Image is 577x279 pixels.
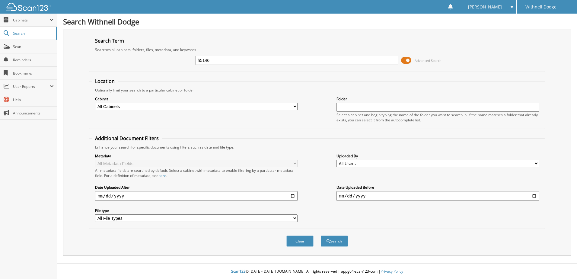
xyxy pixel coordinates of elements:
div: Select a cabinet and begin typing the name of the folder you want to search in. If the name match... [336,112,539,123]
span: Scan [13,44,54,49]
span: Bookmarks [13,71,54,76]
a: Privacy Policy [381,269,403,274]
label: Uploaded By [336,153,539,159]
span: Withnell Dodge [525,5,556,9]
input: start [95,191,298,201]
span: Reminders [13,57,54,63]
span: Announcements [13,111,54,116]
span: Cabinets [13,18,49,23]
legend: Additional Document Filters [92,135,162,142]
legend: Location [92,78,118,85]
span: Scan123 [231,269,246,274]
legend: Search Term [92,37,127,44]
h1: Search Withnell Dodge [63,17,571,27]
iframe: Chat Widget [547,250,577,279]
label: File type [95,208,298,213]
span: User Reports [13,84,49,89]
span: Advanced Search [415,58,442,63]
button: Clear [286,236,314,247]
span: Help [13,97,54,102]
span: Search [13,31,53,36]
label: Cabinet [95,96,298,101]
span: [PERSON_NAME] [468,5,502,9]
button: Search [321,236,348,247]
div: © [DATE]-[DATE] [DOMAIN_NAME]. All rights reserved | appg04-scan123-com | [57,264,577,279]
div: All metadata fields are searched by default. Select a cabinet with metadata to enable filtering b... [95,168,298,178]
div: Optionally limit your search to a particular cabinet or folder [92,88,542,93]
img: scan123-logo-white.svg [6,3,51,11]
label: Metadata [95,153,298,159]
div: Enhance your search for specific documents using filters such as date and file type. [92,145,542,150]
a: here [158,173,166,178]
label: Folder [336,96,539,101]
label: Date Uploaded After [95,185,298,190]
label: Date Uploaded Before [336,185,539,190]
div: Searches all cabinets, folders, files, metadata, and keywords [92,47,542,52]
input: end [336,191,539,201]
